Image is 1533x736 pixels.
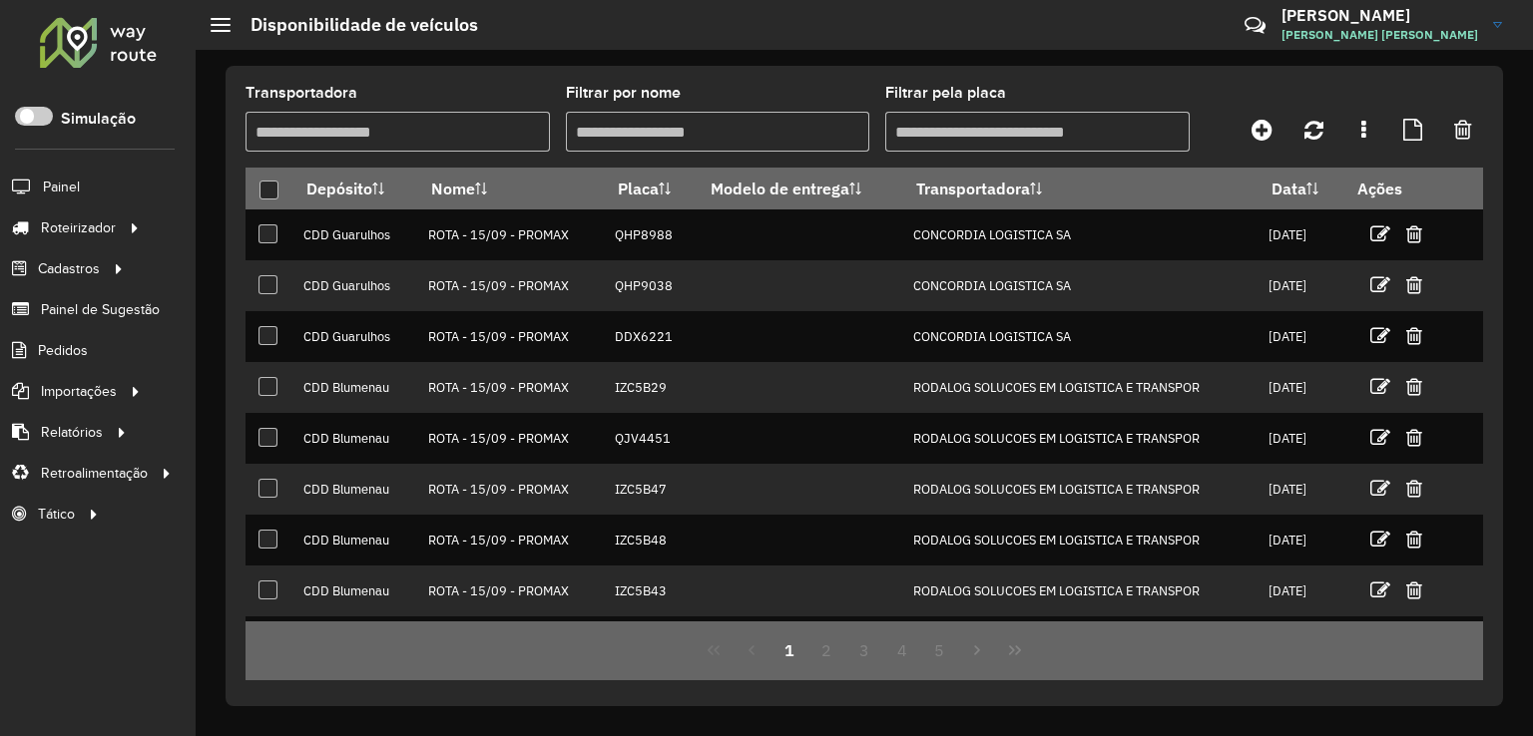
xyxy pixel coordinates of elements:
td: [DATE] [1259,362,1344,413]
label: Filtrar pela placa [885,81,1006,105]
a: Editar [1370,475,1390,502]
label: Transportadora [246,81,357,105]
td: ROTA - 15/09 - PROMAX [417,515,604,565]
td: ROTA - 15/09 - PROMAX [417,413,604,464]
span: Roteirizador [41,217,116,238]
td: ROTA - 15/09 - PROMAX [417,362,604,413]
h3: [PERSON_NAME] [1281,6,1478,25]
td: [DATE] [1259,260,1344,311]
a: Editar [1370,373,1390,400]
td: DDX6221 [604,311,697,362]
a: Editar [1370,526,1390,552]
td: [DATE] [1259,464,1344,515]
td: ROTA - 15/09 - PROMAX [417,616,604,667]
button: 4 [883,631,921,669]
th: Data [1259,168,1344,209]
a: Excluir [1406,373,1422,400]
button: Last Page [996,631,1034,669]
button: 5 [921,631,959,669]
a: Contato Rápido [1234,4,1277,47]
td: ROTA - 15/09 - PROMAX [417,464,604,515]
label: Simulação [61,107,136,131]
span: [PERSON_NAME] [PERSON_NAME] [1281,26,1478,44]
td: RODALOG SOLUCOES EM LOGISTICA E TRANSPOR [903,565,1259,616]
td: QHP8988 [604,209,697,260]
td: CDD Guarulhos [292,260,417,311]
td: ROTA - 15/09 - PROMAX [417,565,604,616]
a: Editar [1370,271,1390,298]
a: Excluir [1406,576,1422,603]
a: Excluir [1406,424,1422,451]
td: [DATE] [1259,515,1344,565]
td: IZC5B47 [604,464,697,515]
td: [DATE] [1259,311,1344,362]
th: Placa [604,168,697,209]
td: CDD Guarulhos [292,311,417,362]
span: Painel de Sugestão [41,299,160,320]
td: QHP9038 [604,260,697,311]
a: Excluir [1406,526,1422,552]
button: 3 [845,631,883,669]
span: Pedidos [38,340,88,361]
th: Modelo de entrega [697,168,902,209]
a: Excluir [1406,271,1422,298]
span: Tático [38,504,75,525]
label: Filtrar por nome [566,81,681,105]
td: [DATE] [1259,616,1344,667]
th: Depósito [292,168,417,209]
td: CDD Cuiaba [292,616,417,667]
span: Cadastros [38,258,100,279]
span: Painel [43,177,80,197]
td: CDD Blumenau [292,464,417,515]
td: CONCORDIA LOGISTICA SA [903,209,1259,260]
td: CONCORDIA LOGISTICA SA [903,260,1259,311]
td: CDD Guarulhos [292,209,417,260]
td: [DATE] [1259,413,1344,464]
td: CONCORDIA LOGISTICA SA [903,311,1259,362]
td: GZS2419 [604,616,697,667]
a: Editar [1370,576,1390,603]
td: IZC5B43 [604,565,697,616]
h2: Disponibilidade de veículos [231,14,478,36]
td: ROTA - 15/09 - PROMAX [417,260,604,311]
td: RODALOG SOLUCOES EM LOGISTICA E TRANSPOR [903,362,1259,413]
td: CONCORDIA LOGISTICA S.A. [903,616,1259,667]
button: 2 [807,631,845,669]
td: [DATE] [1259,565,1344,616]
td: RODALOG SOLUCOES EM LOGISTICA E TRANSPOR [903,515,1259,565]
button: 1 [770,631,808,669]
span: Importações [41,381,117,402]
td: CDD Blumenau [292,362,417,413]
td: [DATE] [1259,209,1344,260]
td: IZC5B48 [604,515,697,565]
td: CDD Blumenau [292,515,417,565]
td: IZC5B29 [604,362,697,413]
td: RODALOG SOLUCOES EM LOGISTICA E TRANSPOR [903,464,1259,515]
button: Next Page [958,631,996,669]
a: Excluir [1406,322,1422,349]
td: RODALOG SOLUCOES EM LOGISTICA E TRANSPOR [903,413,1259,464]
th: Transportadora [903,168,1259,209]
span: Relatórios [41,422,103,443]
td: ROTA - 15/09 - PROMAX [417,311,604,362]
a: Excluir [1406,475,1422,502]
span: Retroalimentação [41,463,148,484]
th: Nome [417,168,604,209]
td: CDD Blumenau [292,565,417,616]
a: Editar [1370,322,1390,349]
td: CDD Blumenau [292,413,417,464]
th: Ações [1344,168,1464,209]
td: ROTA - 15/09 - PROMAX [417,209,604,260]
a: Editar [1370,220,1390,247]
a: Editar [1370,424,1390,451]
a: Excluir [1406,220,1422,247]
td: QJV4451 [604,413,697,464]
